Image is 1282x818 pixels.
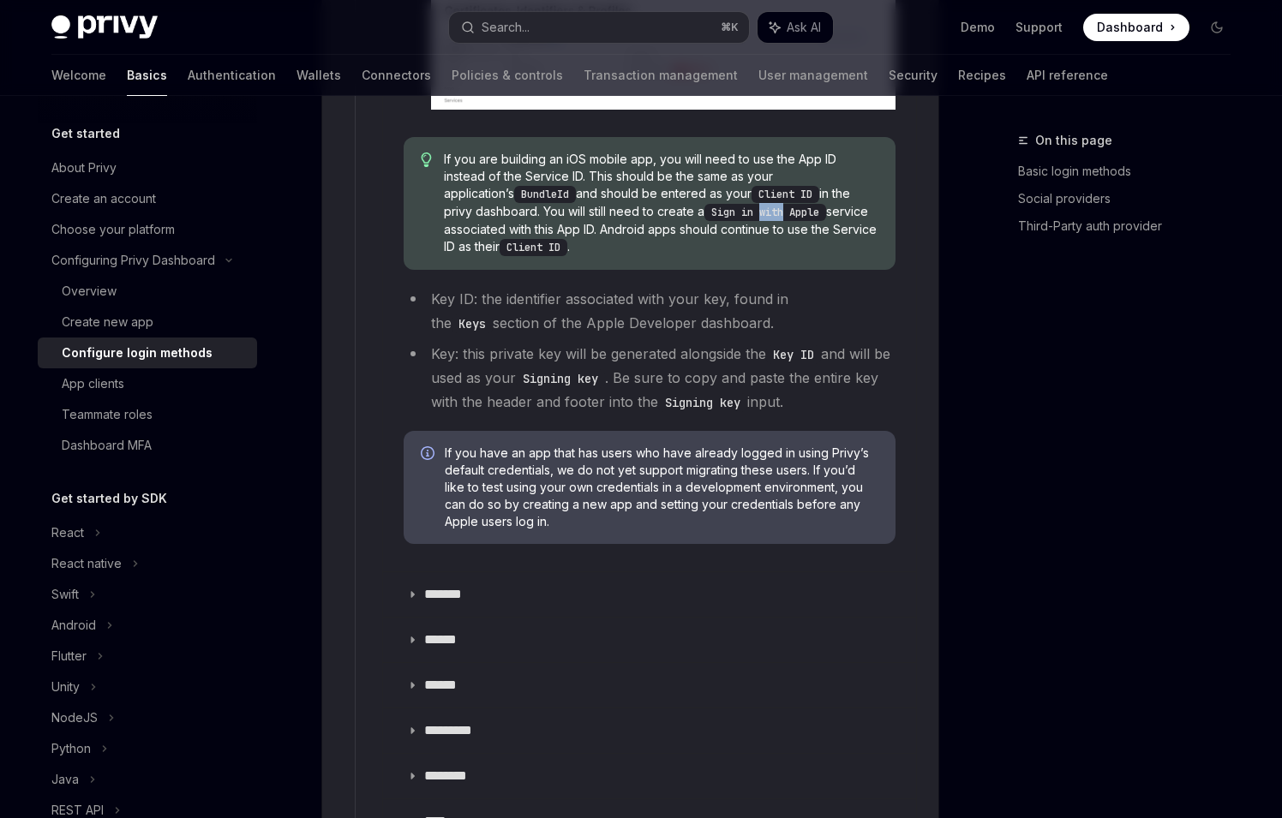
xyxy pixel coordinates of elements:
div: About Privy [51,158,117,178]
button: Search...⌘K [449,12,749,43]
div: App clients [62,373,124,394]
a: Basic login methods [1018,158,1244,185]
div: Java [51,769,79,790]
a: Demo [961,19,995,36]
span: On this page [1035,130,1112,151]
a: Configure login methods [38,337,257,368]
a: Third-Party auth provider [1018,212,1244,240]
a: Social providers [1018,185,1244,212]
span: Dashboard [1097,19,1163,36]
a: Teammate roles [38,399,257,430]
h5: Get started by SDK [51,488,167,509]
div: React native [51,553,122,574]
code: Signing key [658,393,747,412]
div: Create an account [51,188,156,209]
div: Teammate roles [62,404,153,425]
button: Toggle dark mode [1203,14,1231,41]
li: Key: this private key will be generated alongside the and will be used as your . Be sure to copy ... [404,342,896,414]
a: Overview [38,276,257,307]
a: Connectors [362,55,431,96]
a: Support [1015,19,1063,36]
code: Client ID [752,186,819,203]
div: Create new app [62,312,153,332]
div: Python [51,738,91,759]
a: Transaction management [584,55,738,96]
div: Flutter [51,646,87,666]
svg: Tip [421,152,433,168]
div: Choose your platform [51,219,175,240]
a: Welcome [51,55,106,96]
span: If you have an app that has users who have already logged in using Privy’s default credentials, w... [445,445,878,530]
code: Keys [452,314,493,333]
div: Android [51,615,96,636]
div: Search... [482,17,530,38]
a: App clients [38,368,257,399]
a: Create new app [38,307,257,337]
a: Policies & controls [452,55,563,96]
li: Key ID: the identifier associated with your key, found in the section of the Apple Developer dash... [404,287,896,335]
h5: Get started [51,123,120,144]
code: BundleId [514,186,576,203]
a: Authentication [188,55,276,96]
div: Swift [51,584,79,605]
a: Create an account [38,183,257,214]
div: Configure login methods [62,343,213,363]
span: If you are building an iOS mobile app, you will need to use the App ID instead of the Service ID.... [444,151,878,256]
a: Security [889,55,938,96]
img: dark logo [51,15,158,39]
div: NodeJS [51,708,98,728]
span: Ask AI [787,19,821,36]
div: React [51,522,84,543]
code: Key ID [766,345,821,364]
a: Recipes [958,55,1006,96]
a: About Privy [38,152,257,183]
a: User management [758,55,868,96]
span: ⌘ K [721,21,739,34]
div: Overview [62,281,117,302]
div: Configuring Privy Dashboard [51,250,215,271]
a: Choose your platform [38,214,257,245]
div: Dashboard MFA [62,435,152,456]
code: Sign in with Apple [704,204,826,221]
svg: Info [421,446,438,463]
a: Wallets [297,55,341,96]
a: Dashboard MFA [38,430,257,461]
a: Dashboard [1083,14,1189,41]
div: Unity [51,677,80,697]
code: Signing key [516,369,605,388]
code: Client ID [500,239,567,256]
a: API reference [1027,55,1108,96]
a: Basics [127,55,167,96]
button: Ask AI [758,12,833,43]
